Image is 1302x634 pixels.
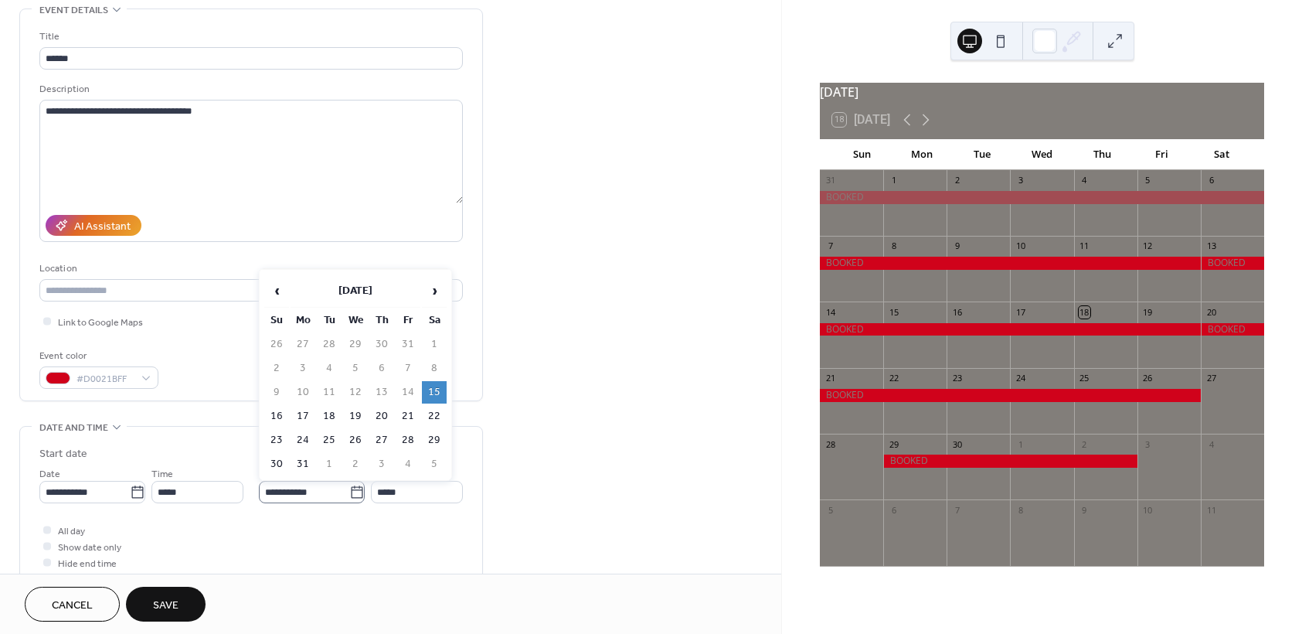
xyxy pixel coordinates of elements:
div: Mon [892,139,953,170]
div: 23 [951,373,963,384]
td: 18 [317,405,342,428]
div: 12 [1142,240,1154,252]
div: Wed [1012,139,1073,170]
div: 8 [1015,504,1026,516]
div: Fri [1132,139,1192,170]
div: 7 [951,504,963,516]
td: 14 [396,381,420,404]
div: AI Assistant [74,219,131,235]
div: 24 [1015,373,1026,384]
div: 26 [1142,373,1154,384]
div: Tue [952,139,1012,170]
span: › [423,275,446,306]
span: Date and time [39,420,108,436]
th: Mo [291,309,315,332]
div: 9 [1079,504,1090,516]
div: 19 [1142,306,1154,318]
div: 20 [1205,306,1217,318]
td: 3 [291,357,315,380]
td: 1 [422,333,447,356]
div: 13 [1205,240,1217,252]
td: 19 [343,405,368,428]
div: Event color [39,348,155,364]
div: 5 [1142,175,1154,186]
td: 5 [343,357,368,380]
th: We [343,309,368,332]
th: Tu [317,309,342,332]
span: Event details [39,2,108,19]
td: 29 [422,429,447,452]
div: 25 [1079,373,1090,384]
div: 7 [824,240,836,252]
div: Title [39,29,460,45]
div: 10 [1142,504,1154,516]
td: 8 [422,357,447,380]
td: 17 [291,405,315,428]
span: Save [153,598,178,614]
span: Show date only [58,540,121,556]
div: 31 [824,175,836,186]
span: Time [151,466,173,482]
th: Th [369,309,394,332]
td: 27 [291,333,315,356]
td: 23 [264,429,289,452]
div: BOOKED [1201,257,1264,270]
div: 21 [824,373,836,384]
div: 16 [951,306,963,318]
div: Description [39,81,460,97]
th: Fr [396,309,420,332]
th: [DATE] [291,274,420,308]
span: Date [39,466,60,482]
td: 22 [422,405,447,428]
td: 29 [343,333,368,356]
td: 21 [396,405,420,428]
span: #D0021BFF [76,371,134,387]
td: 6 [369,357,394,380]
div: 3 [1015,175,1026,186]
div: 10 [1015,240,1026,252]
div: 4 [1079,175,1090,186]
div: 18 [1079,306,1090,318]
div: 11 [1079,240,1090,252]
div: 11 [1205,504,1217,516]
div: 1 [888,175,899,186]
div: Sat [1192,139,1252,170]
td: 31 [396,333,420,356]
td: 7 [396,357,420,380]
td: 3 [369,453,394,475]
td: 12 [343,381,368,404]
span: Link to Google Maps [58,315,143,331]
td: 13 [369,381,394,404]
div: 14 [824,306,836,318]
div: BOOKED [820,191,1264,204]
div: 9 [951,240,963,252]
span: ‹ [265,275,288,306]
button: AI Assistant [46,215,141,236]
div: Thu [1072,139,1132,170]
td: 26 [264,333,289,356]
td: 11 [317,381,342,404]
td: 31 [291,453,315,475]
div: 4 [1205,438,1217,450]
span: Cancel [52,598,93,614]
div: 5 [824,504,836,516]
div: 15 [888,306,899,318]
td: 25 [317,429,342,452]
div: Start date [39,446,87,462]
td: 28 [317,333,342,356]
td: 10 [291,381,315,404]
td: 24 [291,429,315,452]
button: Save [126,587,206,622]
div: 29 [888,438,899,450]
span: All day [58,523,85,540]
td: 2 [264,357,289,380]
td: 30 [264,453,289,475]
div: 3 [1142,438,1154,450]
div: 17 [1015,306,1026,318]
div: 30 [951,438,963,450]
th: Su [264,309,289,332]
td: 9 [264,381,289,404]
div: 2 [951,175,963,186]
td: 1 [317,453,342,475]
div: BOOKED [820,389,1201,402]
